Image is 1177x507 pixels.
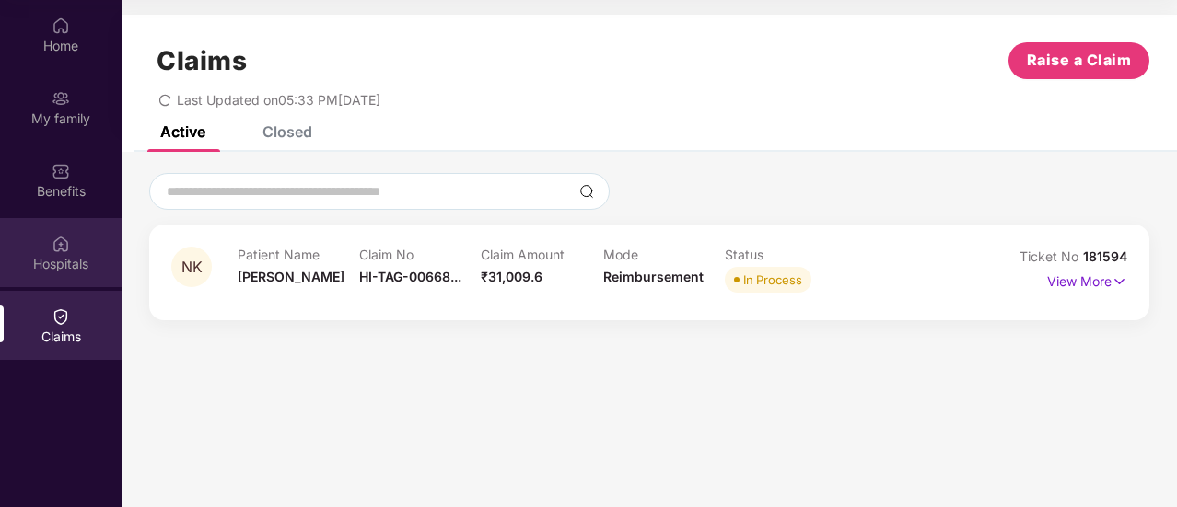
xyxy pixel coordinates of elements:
[177,92,380,108] span: Last Updated on 05:33 PM[DATE]
[743,271,802,289] div: In Process
[52,162,70,180] img: svg+xml;base64,PHN2ZyBpZD0iQmVuZWZpdHMiIHhtbG5zPSJodHRwOi8vd3d3LnczLm9yZy8yMDAwL3N2ZyIgd2lkdGg9Ij...
[157,45,247,76] h1: Claims
[481,247,602,262] p: Claim Amount
[1047,267,1127,292] p: View More
[52,89,70,108] img: svg+xml;base64,PHN2ZyB3aWR0aD0iMjAiIGhlaWdodD0iMjAiIHZpZXdCb3g9IjAgMCAyMCAyMCIgZmlsbD0ibm9uZSIgeG...
[1008,42,1149,79] button: Raise a Claim
[359,247,481,262] p: Claim No
[603,269,704,284] span: Reimbursement
[1020,248,1083,264] span: Ticket No
[52,307,70,326] img: svg+xml;base64,PHN2ZyBpZD0iQ2xhaW0iIHhtbG5zPSJodHRwOi8vd3d3LnczLm9yZy8yMDAwL3N2ZyIgd2lkdGg9IjIwIi...
[238,247,359,262] p: Patient Name
[52,17,70,35] img: svg+xml;base64,PHN2ZyBpZD0iSG9tZSIgeG1sbnM9Imh0dHA6Ly93d3cudzMub3JnLzIwMDAvc3ZnIiB3aWR0aD0iMjAiIG...
[1083,248,1127,264] span: 181594
[1027,49,1132,72] span: Raise a Claim
[52,235,70,253] img: svg+xml;base64,PHN2ZyBpZD0iSG9zcGl0YWxzIiB4bWxucz0iaHR0cDovL3d3dy53My5vcmcvMjAwMC9zdmciIHdpZHRoPS...
[725,247,846,262] p: Status
[158,92,171,108] span: redo
[481,269,542,284] span: ₹31,009.6
[603,247,725,262] p: Mode
[1112,271,1127,292] img: svg+xml;base64,PHN2ZyB4bWxucz0iaHR0cDovL3d3dy53My5vcmcvMjAwMC9zdmciIHdpZHRoPSIxNyIgaGVpZ2h0PSIxNy...
[181,259,203,275] span: NK
[359,269,461,284] span: HI-TAG-00668...
[262,122,312,141] div: Closed
[579,184,594,199] img: svg+xml;base64,PHN2ZyBpZD0iU2VhcmNoLTMyeDMyIiB4bWxucz0iaHR0cDovL3d3dy53My5vcmcvMjAwMC9zdmciIHdpZH...
[238,269,344,284] span: [PERSON_NAME]
[160,122,205,141] div: Active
